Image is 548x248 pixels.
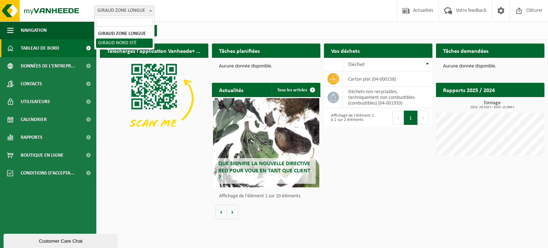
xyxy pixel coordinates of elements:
p: Affichage de l'élément 1 sur 10 éléments [219,194,317,199]
h2: Tâches demandées [436,44,496,57]
span: Rapports [21,128,42,146]
span: Tableau de bord [21,39,59,57]
span: GIRAUD ZONE LONGUE [95,6,154,16]
a: Consulter les rapports [482,97,544,111]
span: Utilisateurs [21,93,50,111]
span: Que signifie la nouvelle directive RED pour vous en tant que client ? [218,161,310,180]
a: Que signifie la nouvelle directive RED pour vous en tant que client ? [213,98,319,187]
h3: Tonnage [440,101,544,109]
p: Aucune donnée disponible. [443,64,537,69]
h2: Tâches planifiées [212,44,267,57]
p: Aucune donnée disponible. [219,64,313,69]
span: Données de l'entrepr... [21,57,75,75]
h2: Vos déchets [324,44,367,57]
iframe: chat widget [4,232,119,248]
h2: Téléchargez l'application Vanheede+ maintenant! [100,44,208,57]
button: Next [418,111,429,125]
li: GIRAUD NORD STÉ [96,39,153,48]
span: GIRAUD ZONE LONGUE [94,5,154,16]
li: GIRAUD ZONE LONGUE [96,29,153,39]
h2: Rapports 2025 / 2024 [436,83,502,97]
td: carton plat (04-000158) [343,71,432,87]
span: Déchet [348,62,365,67]
span: Contacts [21,75,42,93]
span: 2024: 19,310 t - 2025: 15,990 t [440,106,544,109]
button: Volgende [227,205,238,219]
img: Download de VHEPlus App [100,58,208,139]
span: Conditions d'accepta... [21,164,75,182]
span: Boutique en ligne [21,146,64,164]
button: Vorige [215,205,227,219]
span: Calendrier [21,111,47,128]
div: Affichage de l'élément 1 à 2 sur 2 éléments [328,110,375,126]
a: Tous les articles [272,83,320,97]
td: déchets non recyclables, techniquement non combustibles (combustibles) (04-001933) [343,87,432,108]
span: Navigation [21,21,47,39]
button: 1 [404,111,418,125]
button: Previous [392,111,404,125]
h2: Actualités [212,83,250,97]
